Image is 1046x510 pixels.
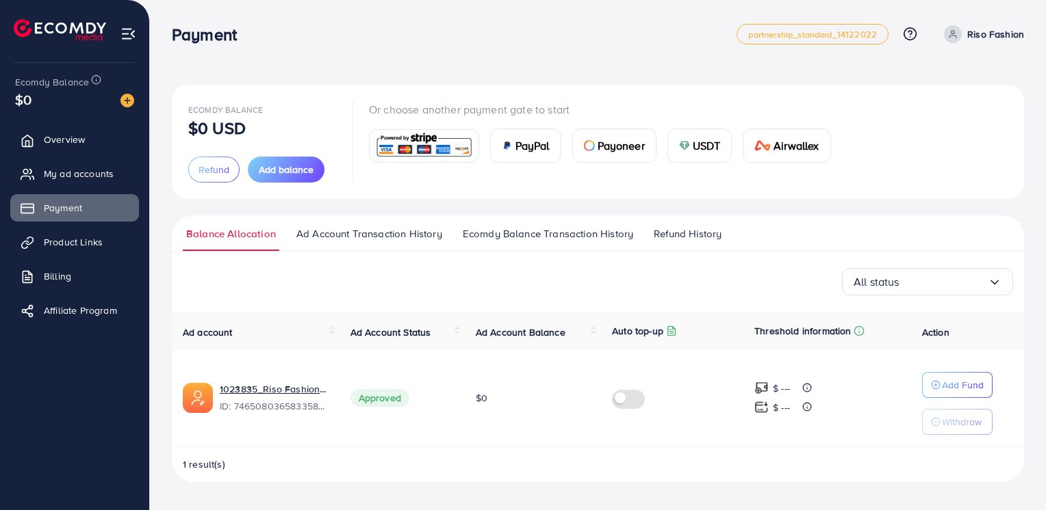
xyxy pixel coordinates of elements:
[476,325,565,339] span: Ad Account Balance
[476,391,487,405] span: $0
[572,129,656,163] a: cardPayoneer
[172,25,248,44] h3: Payment
[939,25,1024,43] a: Riso Fashion
[44,304,117,317] span: Affiliate Program
[774,137,819,154] span: Airwallex
[188,104,263,116] span: Ecomdy Balance
[44,201,82,215] span: Payment
[188,157,240,183] button: Refund
[754,381,769,395] img: top-up amount
[188,120,246,136] p: $0 USD
[350,325,431,339] span: Ad Account Status
[502,140,513,151] img: card
[10,263,139,290] a: Billing
[369,101,842,118] p: Or choose another payment gate to start
[463,226,633,241] span: Ecomdy Balance Transaction History
[186,226,276,241] span: Balance Allocation
[369,129,479,163] a: card
[584,140,595,151] img: card
[654,226,722,241] span: Refund History
[693,137,721,154] span: USDT
[612,323,663,339] p: Auto top-up
[515,137,550,154] span: PayPal
[490,129,561,163] a: cardPayPal
[743,129,830,163] a: cardAirwallex
[10,126,139,153] a: Overview
[183,325,233,339] span: Ad account
[220,382,329,414] div: <span class='underline'>1023835_Riso Fashion_1738099473538</span></br>7465080365833584657
[44,269,71,283] span: Billing
[296,226,442,241] span: Ad Account Transaction History
[967,26,1024,42] p: Riso Fashion
[374,131,474,161] img: card
[900,271,988,293] input: Search for option
[854,271,900,293] span: All status
[120,26,136,42] img: menu
[942,377,984,393] p: Add Fund
[44,167,114,180] span: My ad accounts
[754,323,851,339] p: Threshold information
[842,268,1013,295] div: Search for option
[679,140,690,151] img: card
[10,160,139,187] a: My ad accounts
[10,194,139,222] a: Payment
[248,157,324,183] button: Add balance
[120,94,134,107] img: image
[14,19,106,40] img: logo
[15,90,31,109] span: $0
[773,399,790,416] p: $ ---
[220,382,329,396] a: 1023835_Riso Fashion_1738099473538
[259,163,314,176] span: Add balance
[922,409,993,435] button: Withdraw
[942,414,982,430] p: Withdraw
[350,389,409,407] span: Approved
[183,457,225,471] span: 1 result(s)
[10,297,139,324] a: Affiliate Program
[44,235,103,249] span: Product Links
[220,399,329,413] span: ID: 7465080365833584657
[754,140,771,151] img: card
[10,228,139,256] a: Product Links
[598,137,645,154] span: Payoneer
[199,163,229,176] span: Refund
[922,372,993,398] button: Add Fund
[44,133,85,146] span: Overview
[748,30,877,39] span: partnership_standard_14122022
[754,400,769,414] img: top-up amount
[737,24,889,44] a: partnership_standard_14122022
[667,129,732,163] a: cardUSDT
[183,383,213,413] img: ic-ads-acc.e4c84228.svg
[15,75,89,89] span: Ecomdy Balance
[773,380,790,397] p: $ ---
[922,325,949,339] span: Action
